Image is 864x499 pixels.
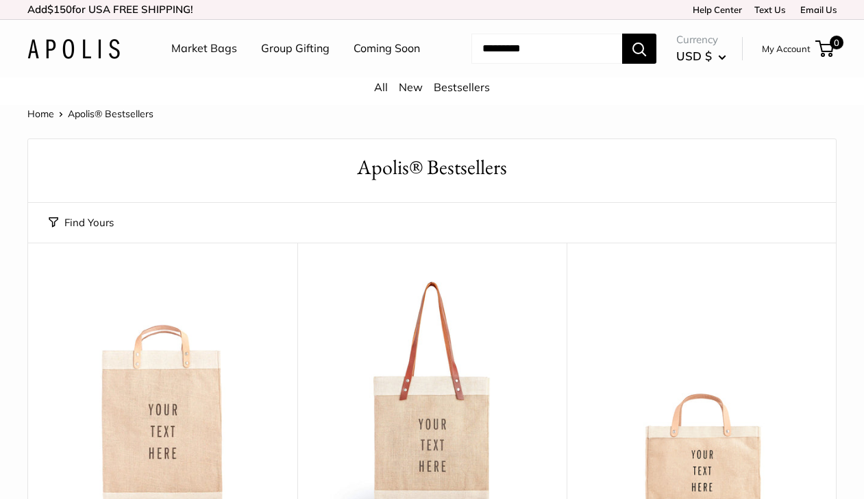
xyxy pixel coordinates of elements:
span: USD $ [676,49,712,63]
input: Search... [471,34,622,64]
a: Help Center [688,4,742,15]
a: Market Bags [171,38,237,59]
span: Apolis® Bestsellers [68,108,153,120]
a: New [399,80,423,94]
span: 0 [830,36,843,49]
nav: Breadcrumb [27,105,153,123]
a: Coming Soon [354,38,420,59]
a: All [374,80,388,94]
h1: Apolis® Bestsellers [49,153,815,182]
span: Currency [676,30,726,49]
a: Email Us [795,4,837,15]
a: Home [27,108,54,120]
a: 0 [817,40,834,57]
button: USD $ [676,45,726,67]
button: Search [622,34,656,64]
a: Bestsellers [434,80,490,94]
img: Apolis [27,39,120,59]
button: Find Yours [49,213,114,232]
span: $150 [47,3,72,16]
a: My Account [762,40,811,57]
a: Group Gifting [261,38,330,59]
a: Text Us [754,4,785,15]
